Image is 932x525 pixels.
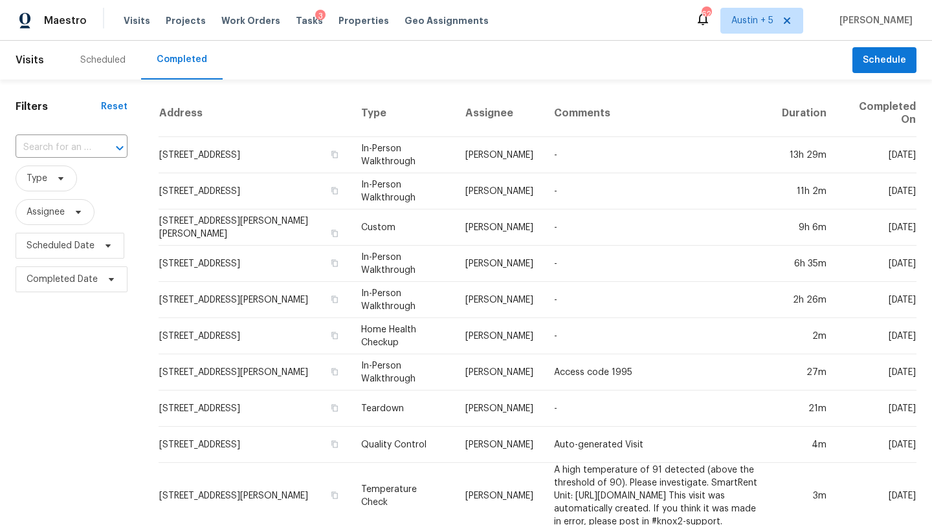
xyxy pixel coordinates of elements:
td: [STREET_ADDRESS] [159,173,351,209]
button: Copy Address [329,228,340,239]
td: [DATE] [837,137,916,173]
span: Visits [124,14,150,27]
td: Home Health Checkup [351,318,455,354]
td: [STREET_ADDRESS] [159,137,351,173]
td: [DATE] [837,318,916,354]
div: 3 [315,10,326,23]
td: [PERSON_NAME] [455,282,544,318]
td: In-Person Walkthrough [351,246,455,282]
th: Address [159,90,351,137]
span: Visits [16,46,44,74]
button: Copy Address [329,489,340,501]
td: [DATE] [837,246,916,282]
td: - [544,173,771,209]
td: [STREET_ADDRESS][PERSON_NAME] [159,282,351,318]
h1: Filters [16,100,101,113]
button: Copy Address [329,294,340,305]
td: [PERSON_NAME] [455,173,544,209]
td: - [544,246,771,282]
td: 2h 26m [771,282,837,318]
td: [STREET_ADDRESS] [159,318,351,354]
th: Duration [771,90,837,137]
td: [PERSON_NAME] [455,427,544,463]
td: [PERSON_NAME] [455,246,544,282]
td: In-Person Walkthrough [351,282,455,318]
td: [PERSON_NAME] [455,137,544,173]
button: Copy Address [329,330,340,341]
span: Assignee [27,206,65,219]
td: [PERSON_NAME] [455,209,544,246]
td: [PERSON_NAME] [455,354,544,391]
td: [DATE] [837,173,916,209]
div: Reset [101,100,128,113]
span: Geo Assignments [405,14,489,27]
button: Copy Address [329,149,340,160]
td: [DATE] [837,427,916,463]
td: [STREET_ADDRESS] [159,246,351,282]
span: Schedule [863,52,906,69]
th: Type [351,90,455,137]
input: Search for an address... [16,138,91,158]
td: [STREET_ADDRESS] [159,427,351,463]
span: Completed Date [27,273,98,286]
th: Completed On [837,90,916,137]
td: 4m [771,427,837,463]
td: In-Person Walkthrough [351,354,455,391]
td: [DATE] [837,209,916,246]
td: - [544,318,771,354]
td: 2m [771,318,837,354]
td: Custom [351,209,455,246]
td: [DATE] [837,354,916,391]
td: - [544,137,771,173]
td: - [544,209,771,246]
th: Assignee [455,90,544,137]
button: Copy Address [329,185,340,197]
button: Copy Address [329,402,340,414]
td: [PERSON_NAME] [455,318,544,354]
span: Tasks [296,16,323,25]
td: Teardown [351,391,455,427]
td: Access code 1995 [544,354,771,391]
span: Properties [338,14,389,27]
button: Copy Address [329,257,340,269]
td: [PERSON_NAME] [455,391,544,427]
td: [STREET_ADDRESS] [159,391,351,427]
span: Projects [166,14,206,27]
span: Scheduled Date [27,239,94,252]
span: Austin + 5 [731,14,773,27]
span: Type [27,172,47,185]
td: - [544,391,771,427]
td: 6h 35m [771,246,837,282]
button: Schedule [852,47,916,74]
td: In-Person Walkthrough [351,137,455,173]
td: [DATE] [837,391,916,427]
div: Scheduled [80,54,126,67]
td: 27m [771,354,837,391]
td: [DATE] [837,282,916,318]
td: 13h 29m [771,137,837,173]
td: 11h 2m [771,173,837,209]
th: Comments [544,90,771,137]
button: Copy Address [329,438,340,450]
td: - [544,282,771,318]
td: 21m [771,391,837,427]
td: Quality Control [351,427,455,463]
span: [PERSON_NAME] [834,14,913,27]
div: Completed [157,53,207,66]
span: Work Orders [221,14,280,27]
td: In-Person Walkthrough [351,173,455,209]
button: Copy Address [329,366,340,378]
td: [STREET_ADDRESS][PERSON_NAME][PERSON_NAME] [159,209,351,246]
div: 62 [702,8,711,21]
td: Auto-generated Visit [544,427,771,463]
button: Open [111,139,129,157]
span: Maestro [44,14,87,27]
td: 9h 6m [771,209,837,246]
td: [STREET_ADDRESS][PERSON_NAME] [159,354,351,391]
